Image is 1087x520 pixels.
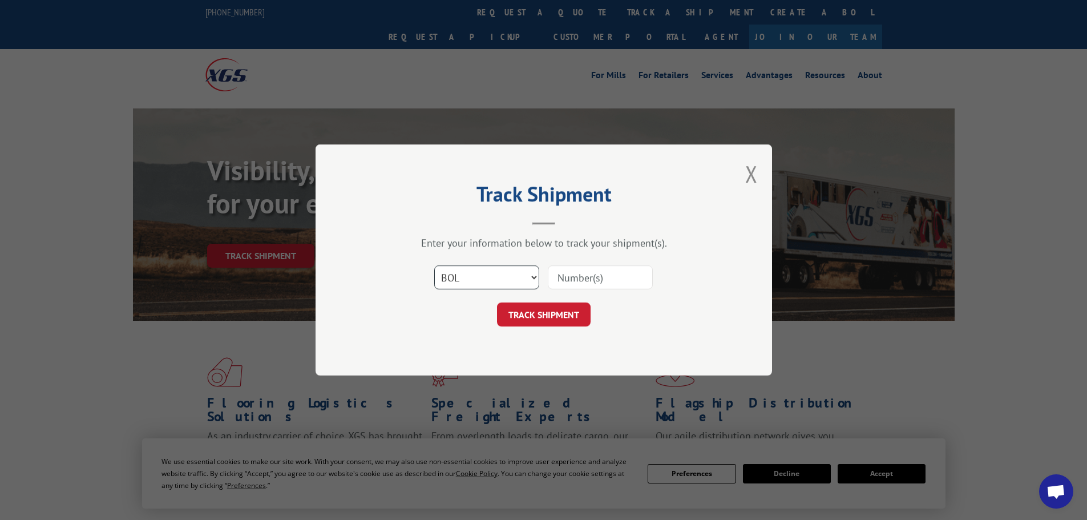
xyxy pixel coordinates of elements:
div: Enter your information below to track your shipment(s). [373,236,715,249]
button: TRACK SHIPMENT [497,303,591,326]
input: Number(s) [548,265,653,289]
button: Close modal [745,159,758,189]
h2: Track Shipment [373,186,715,208]
div: Open chat [1039,474,1073,509]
